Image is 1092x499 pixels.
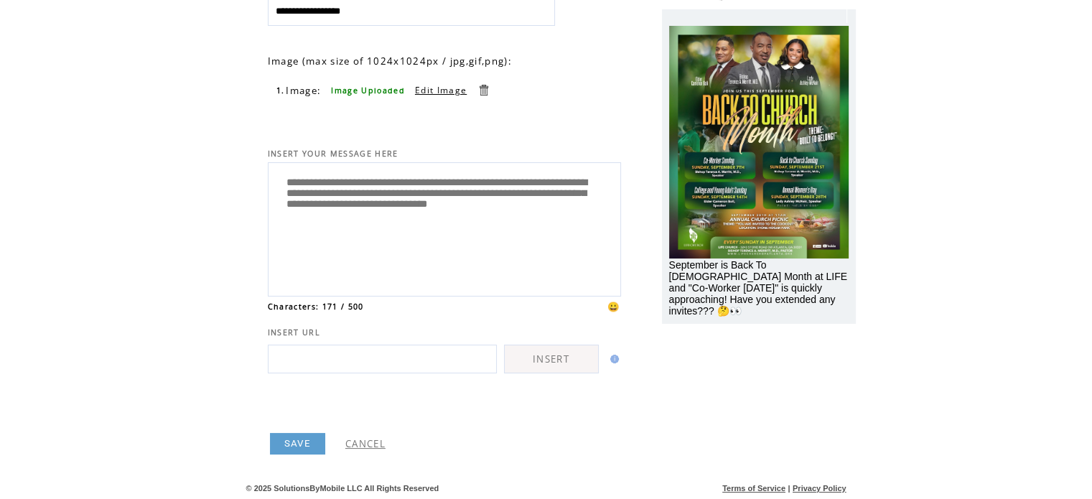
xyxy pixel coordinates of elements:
span: 😀 [607,300,620,313]
a: Terms of Service [722,484,785,493]
img: help.gif [606,355,619,363]
a: Edit Image [415,84,467,96]
a: Privacy Policy [793,484,846,493]
span: Image (max size of 1024x1024px / jpg,gif,png): [268,55,512,67]
a: CANCEL [345,437,386,450]
span: Image Uploaded [331,85,405,95]
span: © 2025 SolutionsByMobile LLC All Rights Reserved [246,484,439,493]
span: Image: [286,84,321,97]
span: September is Back To [DEMOGRAPHIC_DATA] Month at LIFE and "Co-Worker [DATE]" is quickly approachi... [669,259,847,317]
span: INSERT URL [268,327,320,337]
span: Characters: 171 / 500 [268,302,364,312]
a: Delete this item [477,83,490,97]
a: INSERT [504,345,599,373]
span: | [788,484,790,493]
a: SAVE [270,433,325,454]
span: INSERT YOUR MESSAGE HERE [268,149,398,159]
span: 1. [276,85,285,95]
